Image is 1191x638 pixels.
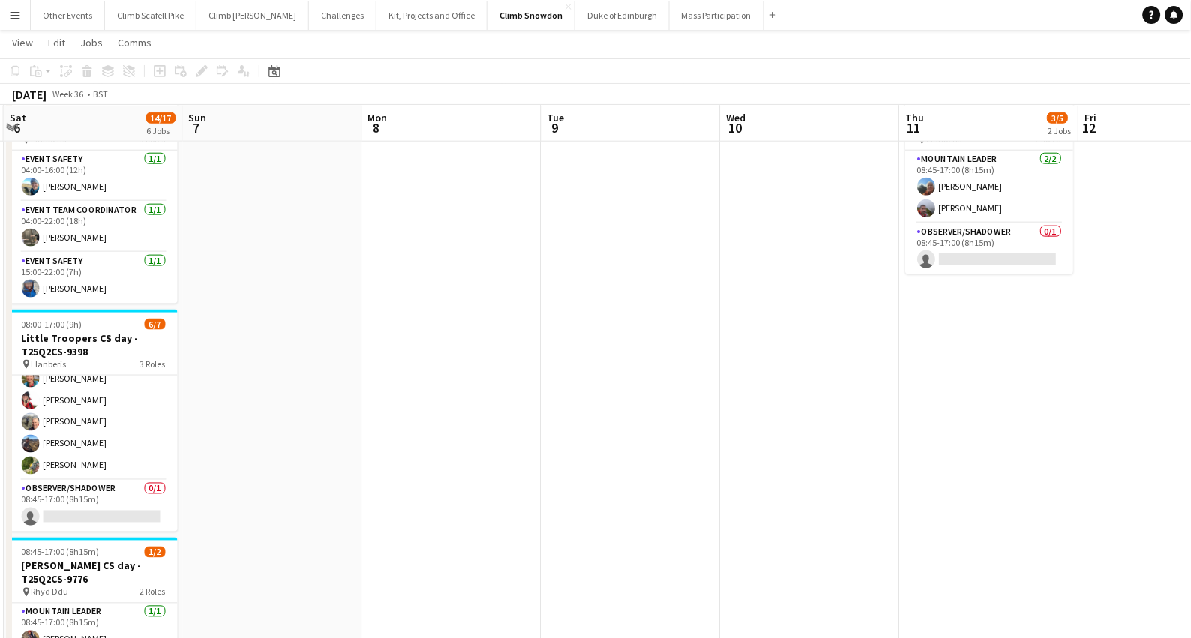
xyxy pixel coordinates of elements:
span: 12 [1083,119,1097,136]
app-card-role: Mountain Leader5/508:45-17:00 (8h15m)[PERSON_NAME][PERSON_NAME][PERSON_NAME][PERSON_NAME][PERSON_... [10,343,178,481]
button: Climb Snowdon [487,1,575,30]
app-card-role: Mountain Leader2/208:45-17:00 (8h15m)[PERSON_NAME][PERSON_NAME] [906,151,1074,223]
span: Fri [1085,111,1097,124]
span: 1/2 [145,547,166,558]
span: Llanberis [31,358,67,370]
span: Tue [547,111,565,124]
span: Comms [118,36,151,49]
div: BST [93,88,108,100]
h3: Little Troopers CS day - T25Q2CS-9398 [10,331,178,358]
div: 2 Jobs [1048,125,1072,136]
span: Week 36 [49,88,87,100]
a: Edit [42,33,71,52]
span: 6/7 [145,319,166,330]
span: Thu [906,111,925,124]
button: Duke of Edinburgh [575,1,670,30]
app-card-role: Event Safety1/115:00-22:00 (7h)[PERSON_NAME] [10,253,178,304]
app-job-card: 08:45-17:00 (8h15m)2/3Urban Foodservice CS day - S25Q2CS-9576 Llanberis2 RolesMountain Leader2/20... [906,85,1074,274]
button: Other Events [31,1,105,30]
button: Kit, Projects and Office [376,1,487,30]
span: Rhyd Ddu [31,586,69,598]
span: 3 Roles [140,358,166,370]
app-job-card: 08:00-17:00 (9h)6/7Little Troopers CS day - T25Q2CS-9398 Llanberis3 Roles08:00-16:00 (8h)[PERSON_... [10,310,178,532]
span: 3/5 [1048,112,1069,124]
button: Challenges [309,1,376,30]
a: Comms [112,33,157,52]
span: 14/17 [146,112,176,124]
app-card-role: Observer/Shadower0/108:45-17:00 (8h15m) [10,481,178,532]
span: 8 [366,119,388,136]
span: 08:45-17:00 (8h15m) [22,547,100,558]
span: Edit [48,36,65,49]
span: 7 [187,119,207,136]
span: 11 [904,119,925,136]
div: [DATE] [12,87,46,102]
span: 9 [545,119,565,136]
app-card-role: Event Team Coordinator1/104:00-22:00 (18h)[PERSON_NAME] [10,202,178,253]
a: Jobs [74,33,109,52]
button: Climb [PERSON_NAME] [196,1,309,30]
span: Jobs [80,36,103,49]
span: Sat [10,111,26,124]
app-job-card: 04:00-22:00 (18h)3/3[PERSON_NAME] Tree Snowdon 6 - T25Q2CS-9536 Llanberis3 RolesEvent Safety1/104... [10,85,178,304]
button: Mass Participation [670,1,764,30]
a: View [6,33,39,52]
span: 08:00-17:00 (9h) [22,319,82,330]
div: 6 Jobs [147,125,175,136]
span: Wed [727,111,746,124]
span: Mon [368,111,388,124]
app-card-role: Observer/Shadower0/108:45-17:00 (8h15m) [906,223,1074,274]
app-card-role: Event Safety1/104:00-16:00 (12h)[PERSON_NAME] [10,151,178,202]
span: 10 [724,119,746,136]
span: 2 Roles [140,586,166,598]
button: Climb Scafell Pike [105,1,196,30]
span: View [12,36,33,49]
span: Sun [189,111,207,124]
h3: [PERSON_NAME] CS day - T25Q2CS-9776 [10,559,178,586]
